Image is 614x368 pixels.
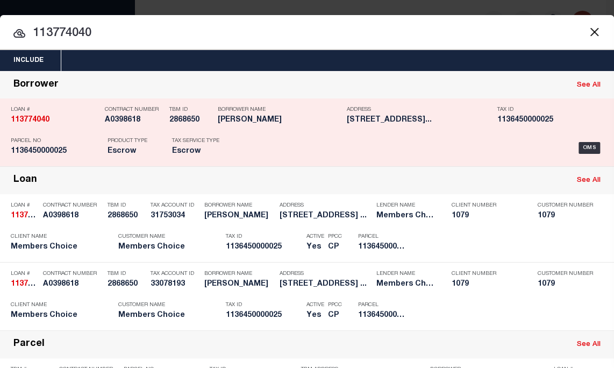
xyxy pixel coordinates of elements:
[306,233,324,240] p: Active
[118,311,210,320] h5: Members Choice
[11,302,102,308] p: Client Name
[108,271,145,277] p: TBM ID
[43,280,102,289] h5: A0398618
[577,341,601,348] a: See All
[13,79,59,91] div: Borrower
[118,233,210,240] p: Customer Name
[151,280,199,289] h5: 33078193
[347,116,492,125] h5: 13739 CHANCERY RD HOUSTON TX 77...
[11,116,49,124] strong: 113774040
[376,202,435,209] p: Lender Name
[538,211,591,221] h5: 1079
[452,280,522,289] h5: 1079
[497,116,581,125] h5: 1136450000025
[11,116,99,125] h5: 113774040
[108,280,145,289] h5: 2868650
[452,271,522,277] p: Client Number
[13,174,37,187] div: Loan
[452,211,522,221] h5: 1079
[579,142,601,154] div: OMS
[280,280,371,289] h5: 13739 Chancery Road Houston TX ...
[328,233,342,240] p: PPCC
[11,212,49,220] strong: 113774040
[172,138,226,144] p: Tax Service Type
[11,233,102,240] p: Client Name
[11,311,102,320] h5: Members Choice
[43,271,102,277] p: Contract Number
[11,243,102,252] h5: Members Choice
[218,116,341,125] h5: Dorian Saucedo
[43,211,102,221] h5: A0398618
[204,280,274,289] h5: DORIAN SAUCEDO
[226,311,301,320] h5: 1136450000025
[358,243,406,252] h5: 1136450000025
[306,311,323,320] h5: Yes
[105,116,164,125] h5: A0398618
[11,280,38,289] h5: 113774040
[328,311,342,320] h5: CP
[11,138,102,144] p: Parcel No
[169,116,212,125] h5: 2868650
[280,202,371,209] p: Address
[151,202,199,209] p: Tax Account ID
[118,302,210,308] p: Customer Name
[452,202,522,209] p: Client Number
[497,107,581,113] p: Tax ID
[11,202,38,209] p: Loan #
[11,211,38,221] h5: 113774040
[538,202,593,209] p: Customer Number
[328,302,342,308] p: PPCC
[151,271,199,277] p: Tax Account ID
[204,202,274,209] p: Borrower Name
[376,280,435,289] h5: Members Choice
[226,233,301,240] p: Tax ID
[108,202,145,209] p: TBM ID
[204,211,274,221] h5: DORIAN SAUCEDO
[587,25,601,39] button: Close
[118,243,210,252] h5: Members Choice
[328,243,342,252] h5: CP
[11,280,49,288] strong: 113774040
[43,202,102,209] p: Contract Number
[577,82,601,89] a: See All
[11,147,102,156] h5: 1136450000025
[108,211,145,221] h5: 2868650
[347,107,492,113] p: Address
[172,147,226,156] h5: Escrow
[376,271,435,277] p: Lender Name
[280,271,371,277] p: Address
[538,271,593,277] p: Customer Number
[204,271,274,277] p: Borrower Name
[358,311,406,320] h5: 1136450000025
[151,211,199,221] h5: 31753034
[169,107,212,113] p: TBM ID
[218,107,341,113] p: Borrower Name
[306,243,323,252] h5: Yes
[11,271,38,277] p: Loan #
[108,147,156,156] h5: Escrow
[11,107,99,113] p: Loan #
[577,177,601,184] a: See All
[538,280,591,289] h5: 1079
[226,302,301,308] p: Tax ID
[358,233,406,240] p: Parcel
[376,211,435,221] h5: Members Choice
[358,302,406,308] p: Parcel
[280,211,371,221] h5: 13739 Chancery Road Houston TX ...
[105,107,164,113] p: Contract Number
[13,338,45,351] div: Parcel
[306,302,324,308] p: Active
[226,243,301,252] h5: 1136450000025
[108,138,156,144] p: Product Type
